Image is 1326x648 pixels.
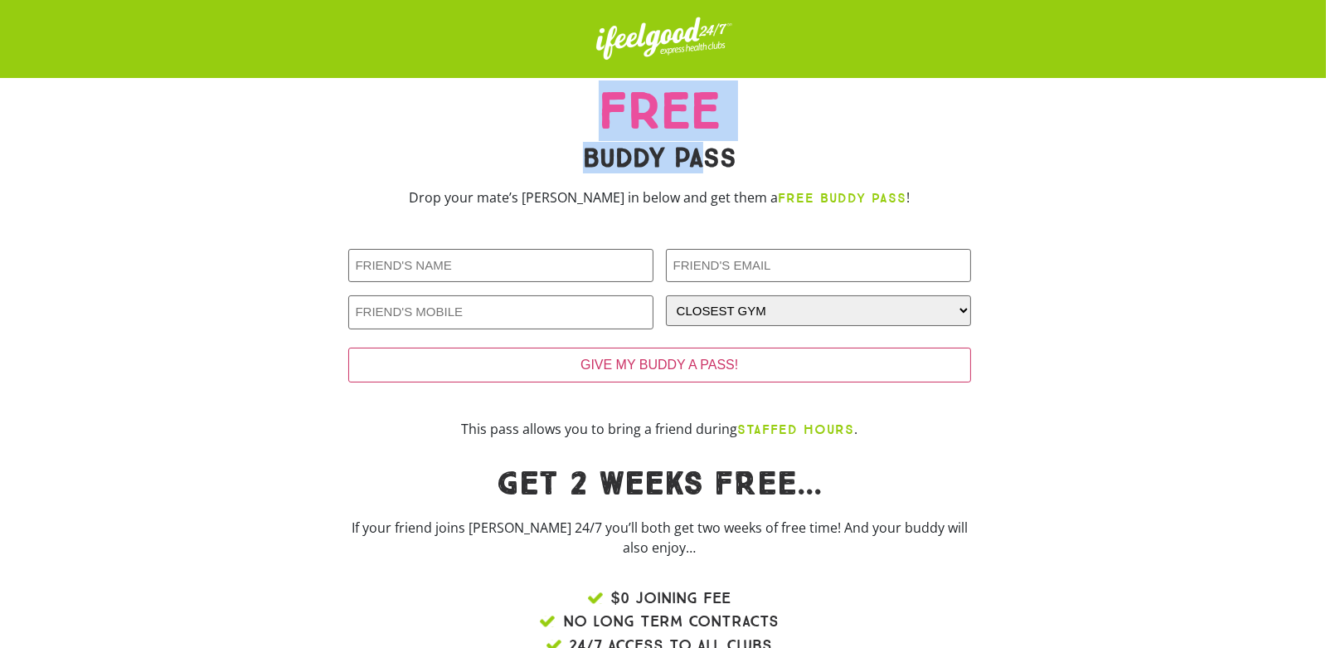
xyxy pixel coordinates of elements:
h2: BUDDY PASS [348,144,971,171]
span: $0 JOINING FEE [606,587,731,611]
input: FRIEND'S NAME [348,249,653,283]
b: STAFFED HOURS [737,421,854,437]
h2: FREE [348,86,971,136]
p: If your friend joins [PERSON_NAME] 24/7 you’ll both get two weeks of free time! And your buddy wi... [348,518,971,558]
input: FRIEND'S EMAIL [666,249,971,283]
span: NO LONG TERM CONTRACTS [559,610,779,634]
p: Drop your mate’s [PERSON_NAME] in below and get them a ! [348,188,971,208]
input: GIVE MY BUDDY A PASS! [348,348,971,382]
p: This pass allows you to bring a friend during . [348,419,971,440]
strong: FREE BUDDY PASS [778,190,906,206]
input: FRIEND'S MOBILE [348,295,653,329]
h1: Get 2 weeks FREE... [348,468,971,501]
